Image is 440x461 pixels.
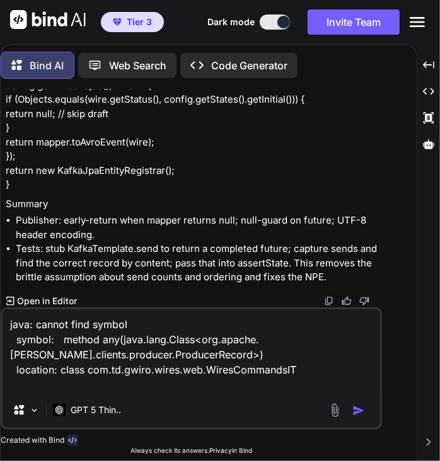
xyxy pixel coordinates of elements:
img: dislike [359,296,369,306]
img: GPT 5 Thinking High [53,404,66,416]
p: Web Search [109,58,166,73]
button: premiumTier 3 [101,12,164,32]
li: Publisher: early-return when mapper returns null; null-guard on future; UTF-8 header encoding. [16,213,379,242]
textarea: java: cannot find symbol symbol: method any(java.lang.Class<org.apache.[PERSON_NAME].clients.prod... [3,309,380,392]
p: Always check its answers. in Bind [1,446,382,455]
img: icon [352,404,365,417]
img: premium [113,18,122,26]
p: Code Generator [211,58,287,73]
img: bind-logo [67,435,78,446]
p: Bind AI [30,58,64,73]
img: Bind AI [10,10,86,29]
p: Summary [6,197,379,212]
span: Tier 3 [127,16,152,28]
span: Privacy [209,447,232,454]
img: attachment [328,403,342,418]
img: copy [324,296,334,306]
p: Open in Editor [17,295,77,307]
p: Created with Bind [1,435,64,445]
span: Dark mode [207,16,255,28]
button: Invite Team [308,9,400,35]
img: like [342,296,352,306]
p: GPT 5 Thin.. [71,404,121,416]
img: Pick Models [29,405,40,416]
li: Tests: stub KafkaTemplate.send to return a completed future; capture sends and find the correct r... [16,242,379,285]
